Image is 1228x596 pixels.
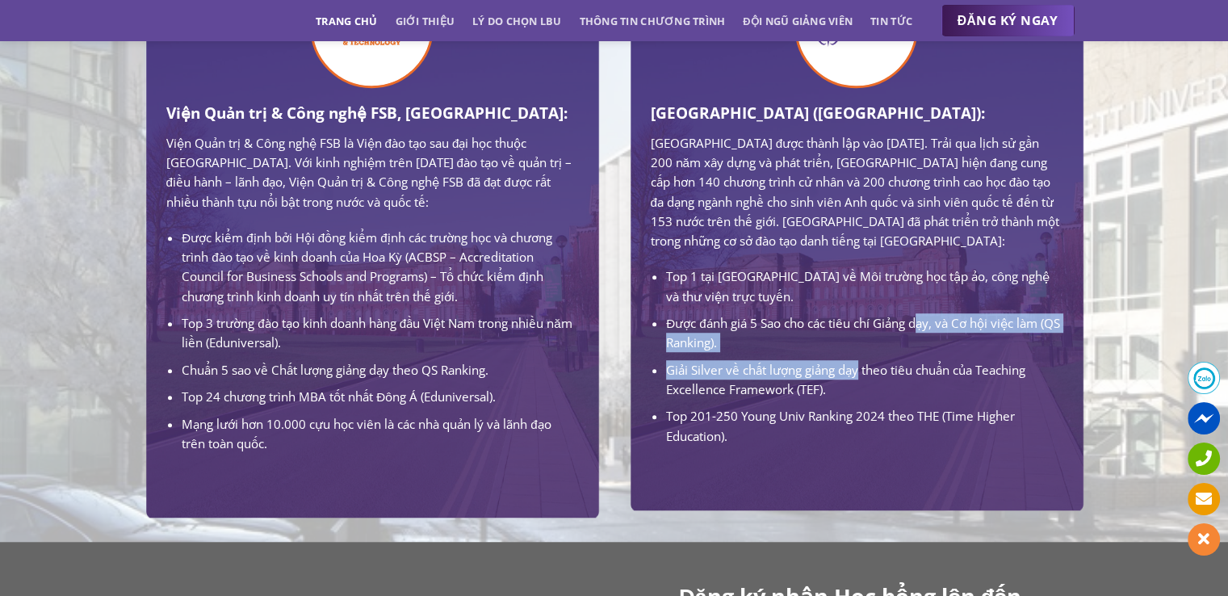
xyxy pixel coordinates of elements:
[166,101,578,125] h3: Viện Quản trị & Công nghệ FSB, [GEOGRAPHIC_DATA]:
[182,387,577,406] li: Top 24 chương trình MBA tốt nhất Đông Á (Eduniversal).
[472,6,562,36] a: Lý do chọn LBU
[666,360,1062,400] li: Giải Silver về chất lượng giảng dạy theo tiêu chuẩn của Teaching Excellence Framework (TEF).
[666,267,1062,306] li: Top 1 tại [GEOGRAPHIC_DATA] về Môi trường học tập ảo, công nghệ và thư viện trực tuyến.
[651,101,1062,125] h3: [GEOGRAPHIC_DATA] ([GEOGRAPHIC_DATA]):
[743,6,853,36] a: Đội ngũ giảng viên
[316,6,377,36] a: Trang chủ
[666,406,1062,446] li: Top 201-250 Young Univ Ranking 2024 theo THE (Time Higher Education).
[182,313,577,353] li: Top 3 trường đào tạo kinh doanh hàng đầu Việt Nam trong nhiều năm liền (Eduniversal).
[182,414,577,454] li: Mạng lưới hơn 10.000 cựu học viên là các nhà quản lý và lãnh đạo trên toàn quốc.
[182,228,577,306] li: Được kiểm định bởi Hội đồng kiểm định các trường học và chương trình đào tạo về kinh doanh của Ho...
[666,313,1062,353] li: Được đánh giá 5 Sao cho các tiêu chí Giảng dạy, và Cơ hội việc làm (QS Ranking).
[958,10,1058,31] span: ĐĂNG KÝ NGAY
[580,6,726,36] a: Thông tin chương trình
[395,6,455,36] a: Giới thiệu
[651,133,1062,251] p: [GEOGRAPHIC_DATA] được thành lập vào [DATE]. Trải qua lịch sử gần 200 năm xây dựng và phát triển,...
[870,6,912,36] a: Tin tức
[941,5,1075,37] a: ĐĂNG KÝ NGAY
[182,360,577,380] li: Chuẩn 5 sao về Chất lượng giảng dạy theo QS Ranking.
[166,133,578,212] p: Viện Quản trị & Công nghệ FSB là Viện đào tạo sau đại học thuộc [GEOGRAPHIC_DATA]. Với kinh nghiệ...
